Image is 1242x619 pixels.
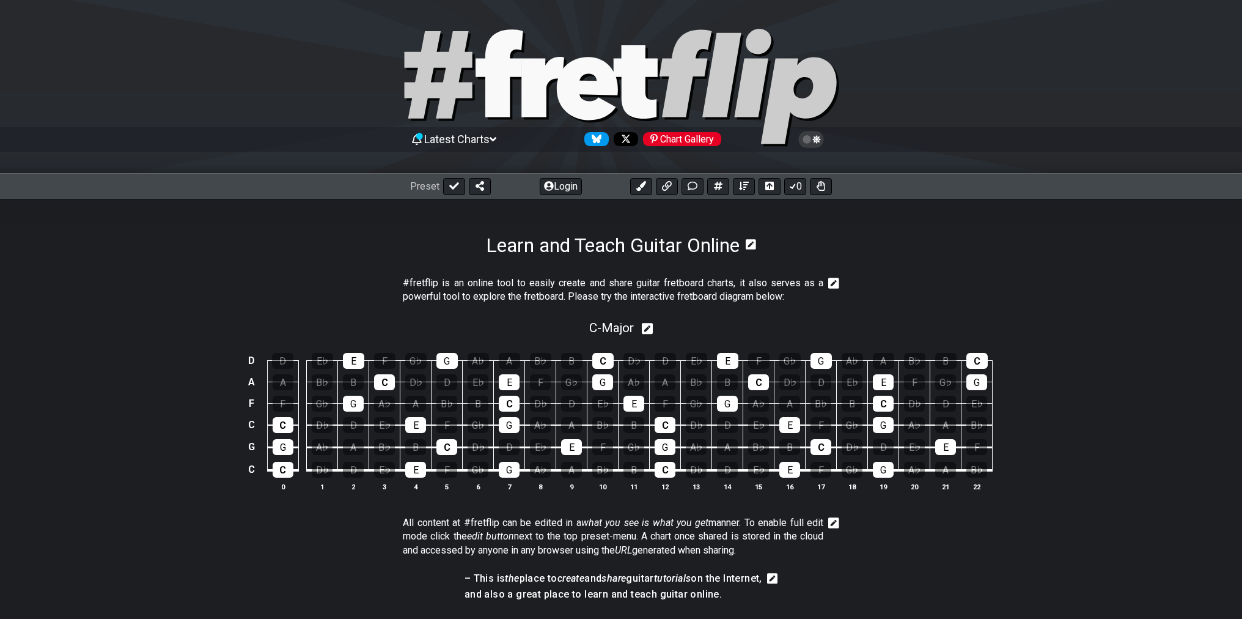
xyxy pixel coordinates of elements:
div: E [935,439,956,455]
div: A♭ [374,396,395,412]
i: Edit [767,572,778,587]
div: C [273,417,293,433]
th: 21 [930,481,961,494]
button: Add an identical marker to each fretkit. [630,178,652,195]
h4: and also a great place to learn and teach guitar online. [465,588,762,601]
div: F [904,374,925,390]
div: E♭ [312,353,333,369]
span: Latest Charts [424,133,490,146]
div: C [810,439,831,455]
div: B [343,374,364,390]
div: C [499,396,520,412]
div: B♭ [966,462,987,478]
button: Add media link [656,178,678,195]
div: D [343,417,364,433]
div: G♭ [468,462,488,478]
div: B [779,439,800,455]
div: E [499,374,520,390]
div: A [935,417,956,433]
div: B♭ [810,396,831,412]
div: A♭ [468,353,489,369]
div: G [499,417,520,433]
div: E♭ [374,417,395,433]
em: URL [615,544,632,556]
div: D♭ [904,396,925,412]
div: C [873,396,894,412]
th: 16 [774,481,806,494]
div: F [530,374,551,390]
div: C [655,462,675,478]
th: 3 [369,481,400,494]
button: Open sort Window [733,178,755,195]
div: F [374,353,395,369]
td: F [244,393,259,414]
div: F [966,439,987,455]
span: Click to edit [403,276,823,304]
div: D♭ [686,417,707,433]
div: E [405,462,426,478]
div: E♭ [592,396,613,412]
em: what you see is what you get [581,517,709,528]
div: A♭ [842,353,863,369]
div: B♭ [748,439,769,455]
div: G [343,396,364,412]
th: 4 [400,481,432,494]
div: A [717,439,738,455]
div: E [623,396,644,412]
div: E [873,374,894,390]
th: 5 [432,481,463,494]
div: G♭ [842,417,862,433]
th: 1 [307,481,338,494]
div: A [935,462,956,478]
th: 2 [338,481,369,494]
div: C [655,417,675,433]
div: D [655,353,676,369]
div: D [717,417,738,433]
div: B [717,374,738,390]
div: F [273,396,293,412]
button: Add Text [682,178,704,195]
div: B♭ [592,417,613,433]
div: E♭ [374,462,395,478]
div: C [748,374,769,390]
div: A [273,374,293,390]
th: 19 [868,481,899,494]
div: G♭ [405,353,427,369]
button: Done edit! [443,178,465,195]
div: G♭ [842,462,862,478]
div: G [499,462,520,478]
div: B♭ [436,396,457,412]
div: B♭ [904,353,925,369]
div: B♭ [592,462,613,478]
div: F [436,417,457,433]
div: A [343,439,364,455]
div: B♭ [686,374,707,390]
div: C [273,462,293,478]
div: F [810,417,831,433]
div: D [717,462,738,478]
div: E♭ [966,396,987,412]
div: D [343,462,364,478]
div: G♭ [468,417,488,433]
div: B [935,353,957,369]
div: E [405,417,426,433]
button: Login [540,178,582,195]
th: 11 [619,481,650,494]
div: C [592,353,614,369]
th: 7 [494,481,525,494]
div: G♭ [935,374,956,390]
th: 17 [806,481,837,494]
th: 13 [681,481,712,494]
div: A [499,353,520,369]
div: G♭ [561,374,582,390]
a: #fretflip at Pinterest [638,132,721,146]
em: edit button [467,530,514,542]
em: share [601,573,626,584]
div: E♭ [468,374,488,390]
div: E♭ [748,462,769,478]
div: A♭ [904,462,925,478]
th: 15 [743,481,774,494]
div: E♭ [842,374,862,390]
div: A♭ [530,417,551,433]
a: Follow #fretflip at X [609,132,638,146]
